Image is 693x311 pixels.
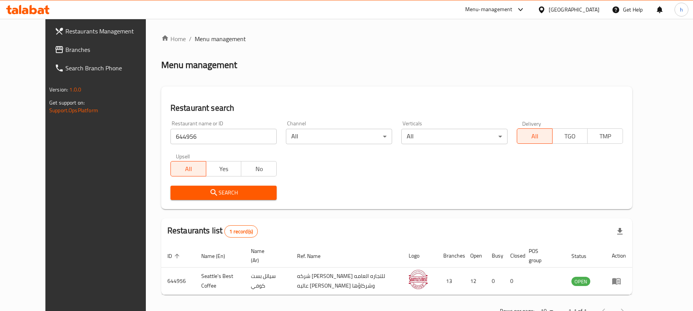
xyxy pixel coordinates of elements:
[170,102,623,114] h2: Restaurant search
[465,5,513,14] div: Menu-management
[177,188,271,198] span: Search
[291,268,402,295] td: شركه [PERSON_NAME] للتجاره العامه عاليه [PERSON_NAME] وشركاؤها
[167,225,258,238] h2: Restaurants list
[48,22,161,40] a: Restaurants Management
[464,268,486,295] td: 12
[606,244,632,268] th: Action
[209,163,239,175] span: Yes
[170,161,206,176] button: All
[437,268,464,295] td: 13
[225,228,257,235] span: 1 record(s)
[245,268,291,295] td: سياتل بست كوفي
[571,277,590,286] span: OPEN
[517,128,553,144] button: All
[464,244,486,268] th: Open
[206,161,242,176] button: Yes
[522,121,541,126] label: Delivery
[680,5,683,14] span: h
[286,129,392,144] div: All
[224,225,258,238] div: Total records count
[161,244,632,295] table: enhanced table
[401,129,508,144] div: All
[161,59,237,71] h2: Menu management
[170,186,277,200] button: Search
[611,222,629,241] div: Export file
[65,63,155,73] span: Search Branch Phone
[402,244,437,268] th: Logo
[591,131,620,142] span: TMP
[529,246,556,265] span: POS group
[49,98,85,108] span: Get support on:
[48,59,161,77] a: Search Branch Phone
[437,244,464,268] th: Branches
[65,27,155,36] span: Restaurants Management
[49,85,68,95] span: Version:
[587,128,623,144] button: TMP
[409,270,428,289] img: Seattle's Best Coffee
[170,129,277,144] input: Search for restaurant name or ID..
[241,161,277,176] button: No
[65,45,155,54] span: Branches
[48,40,161,59] a: Branches
[520,131,549,142] span: All
[486,268,504,295] td: 0
[552,128,588,144] button: TGO
[297,251,331,261] span: Ref. Name
[612,276,626,286] div: Menu
[167,251,182,261] span: ID
[549,5,599,14] div: [GEOGRAPHIC_DATA]
[251,246,282,265] span: Name (Ar)
[195,34,246,43] span: Menu management
[176,153,190,159] label: Upsell
[161,34,186,43] a: Home
[244,163,274,175] span: No
[486,244,504,268] th: Busy
[201,251,235,261] span: Name (En)
[189,34,192,43] li: /
[174,163,203,175] span: All
[161,268,195,295] td: 644956
[556,131,585,142] span: TGO
[69,85,81,95] span: 1.0.0
[571,251,596,261] span: Status
[161,34,632,43] nav: breadcrumb
[504,244,523,268] th: Closed
[504,268,523,295] td: 0
[49,105,98,115] a: Support.OpsPlatform
[195,268,245,295] td: Seattle's Best Coffee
